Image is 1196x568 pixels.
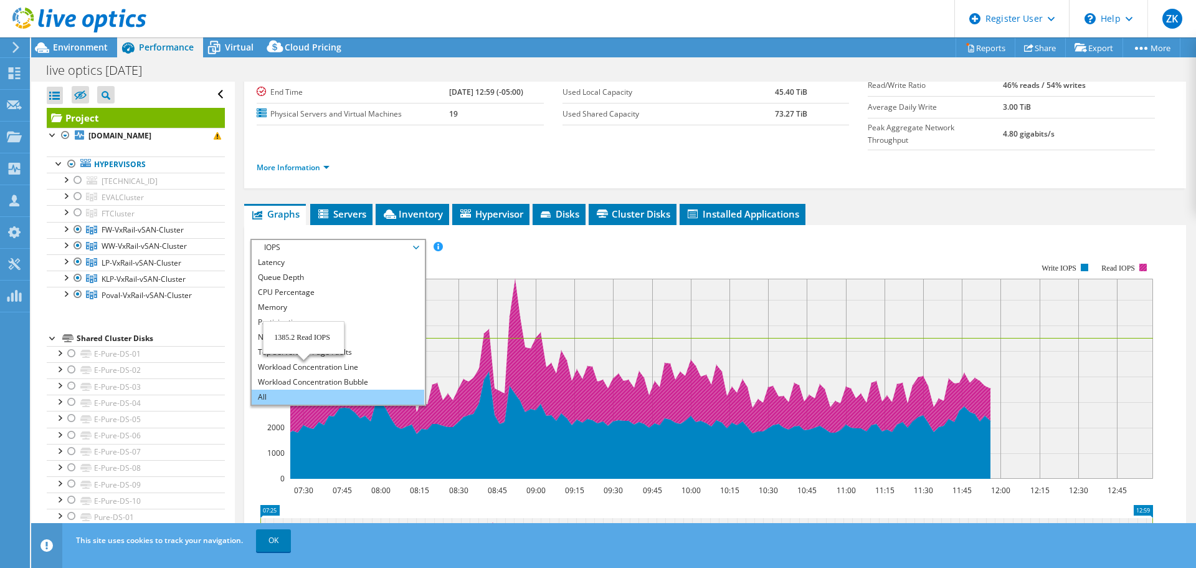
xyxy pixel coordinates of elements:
a: WW-VxRail-vSAN-Cluster [47,238,225,254]
label: End Time [257,86,449,99]
text: 12:45 [1108,485,1127,496]
span: Virtual [225,41,254,53]
text: 1000 [267,448,285,458]
a: LP-VxRail-vSAN-Cluster [47,254,225,271]
li: Participation [252,315,424,330]
text: 08:45 [488,485,507,496]
text: 12:15 [1030,485,1050,496]
span: IOPS [258,240,418,255]
text: Write IOPS [1042,264,1076,272]
b: [DATE] 12:59 (-05:00) [449,87,523,97]
span: Poval-VxRail-vSAN-Cluster [102,290,192,301]
span: Inventory [382,208,443,220]
text: 09:30 [604,485,623,496]
a: KLP-VxRail-vSAN-Cluster [47,271,225,287]
b: 45.40 TiB [775,87,807,97]
b: 3.00 TiB [1003,102,1031,112]
svg: \n [1084,13,1096,24]
text: 11:00 [837,485,856,496]
span: EVALCluster [102,192,144,203]
li: Workload Concentration Bubble [252,375,424,390]
span: Environment [53,41,108,53]
div: Shared Cluster Disks [77,331,225,346]
b: 46% reads / 54% writes [1003,80,1086,90]
a: Share [1015,38,1066,57]
li: Top Servers By Page Faults [252,345,424,360]
a: E-Pure-DS-01 [47,346,225,362]
span: Graphs [250,208,300,220]
a: Pure-DS-01 [47,509,225,525]
span: FTCluster [102,208,135,219]
text: 0 [280,473,285,484]
text: 09:45 [643,485,662,496]
li: Queue Depth [252,270,424,285]
text: 07:30 [294,485,313,496]
li: Latency [252,255,424,270]
text: 08:15 [410,485,429,496]
a: E-Pure-DS-03 [47,378,225,395]
span: Performance [139,41,194,53]
span: LP-VxRail-vSAN-Cluster [102,258,181,268]
span: ZK [1162,9,1182,29]
span: FW-VxRail-vSAN-Cluster [102,224,184,235]
text: 09:00 [526,485,546,496]
li: All [252,390,424,405]
a: More [1122,38,1180,57]
a: E-Pure-DS-07 [47,444,225,460]
span: Servers [316,208,366,220]
label: Used Shared Capacity [562,108,775,120]
b: 4.80 gigabits/s [1003,128,1055,139]
li: Workload Concentration Line [252,360,424,375]
a: FW-VxRail-vSAN-Cluster [47,222,225,238]
a: Poval-VxRail-vSAN-Cluster [47,287,225,303]
a: [TECHNICAL_ID] [47,173,225,189]
label: Peak Aggregate Network Throughput [868,122,1002,147]
a: E-Pure-DS-05 [47,411,225,427]
h1: live optics [DATE] [40,64,161,77]
text: 09:15 [565,485,584,496]
span: Cluster Disks [595,208,670,220]
label: Physical Servers and Virtual Machines [257,108,449,120]
text: 11:30 [914,485,933,496]
a: EVALCluster [47,189,225,205]
label: Used Local Capacity [562,86,775,99]
a: Export [1065,38,1123,57]
a: Reports [956,38,1015,57]
a: E-Pure-DS-04 [47,395,225,411]
text: Read IOPS [1102,264,1136,272]
text: 10:00 [681,485,701,496]
a: [DOMAIN_NAME] [47,128,225,144]
text: 08:00 [371,485,391,496]
text: 12:00 [991,485,1010,496]
span: This site uses cookies to track your navigation. [76,535,243,546]
text: 07:45 [333,485,352,496]
b: 19 [449,108,458,119]
span: WW-VxRail-vSAN-Cluster [102,241,187,251]
label: Average Daily Write [868,101,1002,113]
span: Disks [539,208,579,220]
text: 12:30 [1069,485,1088,496]
text: 11:45 [952,485,972,496]
a: Hypervisors [47,156,225,173]
li: Memory [252,300,424,315]
span: Cloud Pricing [285,41,341,53]
text: 11:15 [875,485,895,496]
text: 10:30 [759,485,778,496]
label: Read/Write Ratio [868,79,1002,92]
a: E-Pure-DS-08 [47,460,225,476]
span: [TECHNICAL_ID] [102,176,158,186]
a: Project [47,108,225,128]
b: 73.27 TiB [775,108,807,119]
span: KLP-VxRail-vSAN-Cluster [102,274,186,284]
a: E-Pure-DS-02 [47,362,225,378]
a: More Information [257,162,330,173]
li: Network Throughput [252,330,424,345]
a: E-Pure-DS-09 [47,476,225,493]
a: OK [256,529,291,552]
span: Hypervisor [458,208,523,220]
text: 10:15 [720,485,739,496]
a: E-Pure-DS-06 [47,428,225,444]
b: [DOMAIN_NAME] [88,130,151,141]
li: CPU Percentage [252,285,424,300]
text: 08:30 [449,485,468,496]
